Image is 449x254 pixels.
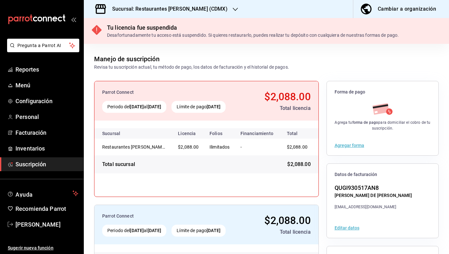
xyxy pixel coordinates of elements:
div: Revisa tu suscripción actual, tu método de pago, los datos de facturación y el historial de pagos. [94,64,289,71]
th: Total [279,128,318,139]
strong: forma de pago [352,120,378,125]
div: Periodo del al [102,101,166,113]
div: Restaurantes Quiroz (CDMX) [102,144,167,150]
div: Sucursal [102,131,138,136]
strong: [DATE] [148,104,161,109]
span: Ayuda [15,190,70,197]
td: - [235,139,279,155]
div: Total licencia [248,228,310,236]
div: Total sucursal [102,161,135,168]
strong: [DATE] [130,104,144,109]
span: Recomienda Parrot [15,204,78,213]
div: [EMAIL_ADDRESS][DOMAIN_NAME] [335,204,412,210]
span: Datos de facturación [335,171,431,178]
span: Facturación [15,128,78,137]
strong: [DATE] [207,228,220,233]
div: Cambiar a organización [378,5,436,14]
div: Total licencia [248,104,310,112]
th: Financiamiento [235,128,279,139]
div: QUGI930517AN8 [335,183,412,192]
span: $2,088.00 [264,91,310,103]
th: Licencia [173,128,204,139]
button: open_drawer_menu [71,17,76,22]
div: Límite de pago [171,101,226,113]
h3: Sucursal: Restaurantes [PERSON_NAME] (CDMX) [107,5,228,13]
div: [PERSON_NAME] DE [PERSON_NAME] [335,192,412,199]
div: Manejo de suscripción [94,54,160,64]
div: Periodo del al [102,225,166,237]
span: Sugerir nueva función [8,245,78,251]
th: Folios [204,128,235,139]
span: $2,088.00 [264,214,310,227]
span: Suscripción [15,160,78,169]
span: $2,088.00 [287,161,310,168]
span: Inventarios [15,144,78,153]
span: $2,088.00 [287,144,307,150]
strong: [DATE] [130,228,144,233]
span: Reportes [15,65,78,74]
button: Editar datos [335,226,359,230]
div: Agrega tu para domiciliar el cobro de tu suscripción. [335,120,431,131]
span: Personal [15,112,78,121]
strong: [DATE] [207,104,220,109]
span: [PERSON_NAME] [15,220,78,229]
td: Ilimitados [204,139,235,155]
span: Forma de pago [335,89,431,95]
a: Pregunta a Parrot AI [5,47,79,54]
span: Pregunta a Parrot AI [17,42,69,49]
div: Desafortunadamente tu acceso está suspendido. Si quieres restaurarlo, puedes realizar tu depósito... [107,32,399,39]
span: Configuración [15,97,78,105]
span: Menú [15,81,78,90]
strong: [DATE] [148,228,161,233]
button: Pregunta a Parrot AI [7,39,79,52]
div: Restaurantes [PERSON_NAME] (CDMX) [102,144,167,150]
button: Agregar forma [335,143,364,148]
div: Parrot Connect [102,213,242,220]
div: Parrot Connect [102,89,242,96]
div: Tu licencia fue suspendida [107,23,399,32]
span: $2,088.00 [178,144,199,150]
div: Límite de pago [171,225,226,237]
